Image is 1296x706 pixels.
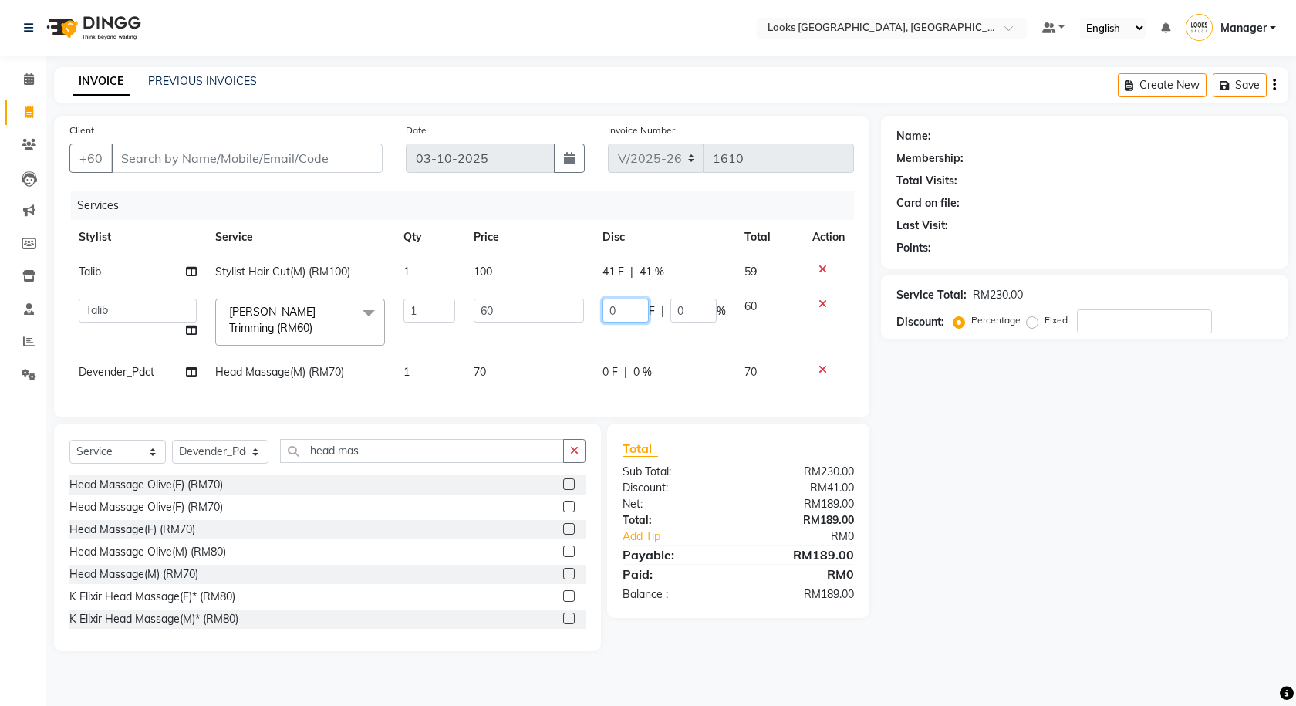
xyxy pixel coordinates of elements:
div: K Elixir Head Massage(M)* (RM80) [69,611,238,627]
span: 70 [474,365,486,379]
span: Talib [79,265,101,279]
span: Head Massage(M) (RM70) [215,365,344,379]
label: Date [406,123,427,137]
div: Paid: [611,565,738,583]
span: 60 [744,299,757,313]
a: x [312,321,319,335]
div: Services [71,191,866,220]
div: K Elixir Head Massage(F)* (RM80) [69,589,235,605]
div: RM230.00 [973,287,1023,303]
th: Service [206,220,394,255]
div: Head Massage(F) (RM70) [69,522,195,538]
div: Membership: [896,150,964,167]
div: RM189.00 [738,512,866,529]
div: RM0 [759,529,865,545]
div: RM189.00 [738,496,866,512]
label: Client [69,123,94,137]
label: Invoice Number [608,123,675,137]
div: Net: [611,496,738,512]
div: Sub Total: [611,464,738,480]
span: % [717,303,726,319]
div: Balance : [611,586,738,603]
label: Percentage [971,313,1021,327]
span: 41 % [640,264,664,280]
div: Head Massage Olive(F) (RM70) [69,499,223,515]
div: Service Total: [896,287,967,303]
a: Add Tip [611,529,759,545]
span: 41 F [602,264,624,280]
a: PREVIOUS INVOICES [148,74,257,88]
span: Stylist Hair Cut(M) (RM100) [215,265,350,279]
div: RM0 [738,565,866,583]
div: RM230.00 [738,464,866,480]
span: 0 F [602,364,618,380]
div: Discount: [896,314,944,330]
div: Last Visit: [896,218,948,234]
span: Total [623,441,658,457]
span: 100 [474,265,492,279]
div: Name: [896,128,931,144]
th: Disc [593,220,735,255]
div: Head Massage Olive(M) (RM80) [69,544,226,560]
span: 70 [744,365,757,379]
span: | [630,264,633,280]
input: Search or Scan [280,439,564,463]
div: RM189.00 [738,586,866,603]
span: Manager [1220,20,1267,36]
img: Manager [1186,14,1213,41]
span: Devender_Pdct [79,365,154,379]
label: Fixed [1045,313,1068,327]
th: Total [735,220,803,255]
input: Search by Name/Mobile/Email/Code [111,144,383,173]
span: | [661,303,664,319]
span: 1 [403,265,410,279]
div: Points: [896,240,931,256]
div: Total: [611,512,738,529]
th: Stylist [69,220,206,255]
span: [PERSON_NAME] Trimming (RM60) [229,305,316,335]
div: Head Massage(M) (RM70) [69,566,198,583]
th: Qty [394,220,464,255]
div: Discount: [611,480,738,496]
a: INVOICE [73,68,130,96]
button: Save [1213,73,1267,97]
th: Price [464,220,592,255]
div: Total Visits: [896,173,957,189]
div: Payable: [611,546,738,564]
span: 59 [744,265,757,279]
div: Card on file: [896,195,960,211]
button: +60 [69,144,113,173]
span: F [649,303,655,319]
div: Head Massage Olive(F) (RM70) [69,477,223,493]
span: 0 % [633,364,652,380]
div: RM41.00 [738,480,866,496]
button: Create New [1118,73,1207,97]
span: 1 [403,365,410,379]
th: Action [803,220,854,255]
div: RM189.00 [738,546,866,564]
span: | [624,364,627,380]
img: logo [39,6,145,49]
